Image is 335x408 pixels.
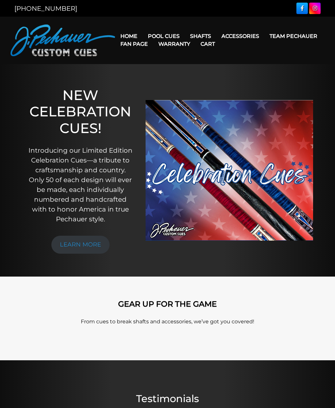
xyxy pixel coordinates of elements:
[5,318,330,326] p: From cues to break shafts and accessories, we’ve got you covered!
[118,299,217,309] strong: GEAR UP FOR THE GAME
[143,28,185,44] a: Pool Cues
[115,36,153,52] a: Fan Page
[264,28,323,44] a: Team Pechauer
[115,28,143,44] a: Home
[195,36,220,52] a: Cart
[28,145,132,224] p: Introducing our Limited Edition Celebration Cues—a tribute to craftsmanship and country. Only 50 ...
[216,28,264,44] a: Accessories
[51,236,110,254] a: LEARN MORE
[28,87,132,136] h1: NEW CELEBRATION CUES!
[185,28,216,44] a: Shafts
[10,25,115,56] img: Pechauer Custom Cues
[153,36,195,52] a: Warranty
[14,5,77,12] a: [PHONE_NUMBER]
